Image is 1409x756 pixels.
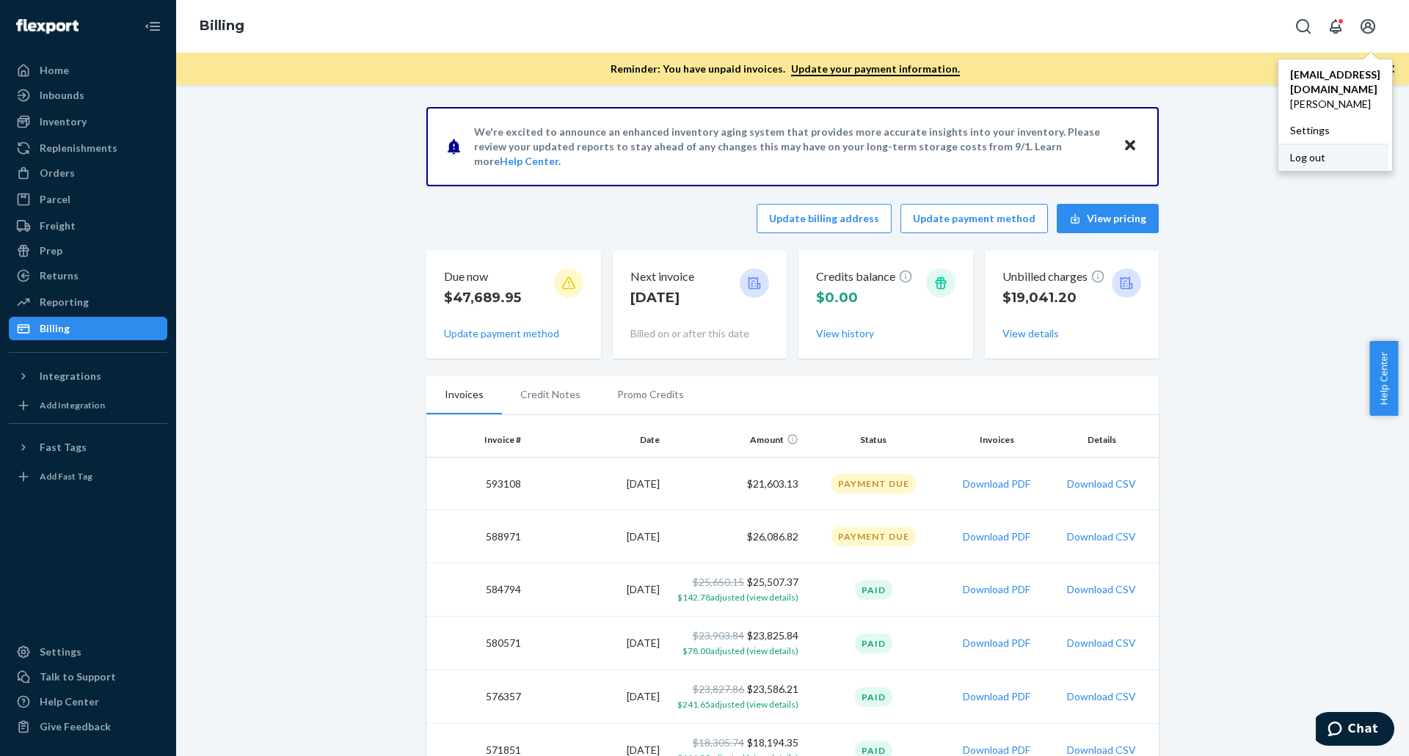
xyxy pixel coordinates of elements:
div: Paid [855,580,892,600]
td: $21,603.13 [666,458,804,510]
a: Settings [1278,117,1392,144]
li: Invoices [426,376,502,414]
td: $23,586.21 [666,670,804,724]
td: [DATE] [527,458,666,510]
div: Add Fast Tag [40,470,92,482]
p: Unbilled charges [1002,268,1105,285]
div: Inbounds [40,88,84,103]
a: Update your payment information. [791,62,960,76]
span: [EMAIL_ADDRESS][DOMAIN_NAME] [1290,67,1380,97]
div: Reporting [40,295,89,309]
th: Status [804,422,943,458]
p: Billed on or after this date [630,326,770,341]
a: Add Fast Tag [9,465,167,488]
button: Fast Tags [9,436,167,459]
button: Open notifications [1321,12,1350,41]
span: $142.78 adjusted (view details) [677,592,798,603]
span: $23,903.84 [693,629,744,642]
a: Inbounds [9,84,167,107]
p: Due now [444,268,521,285]
ol: breadcrumbs [188,5,256,48]
p: Credits balance [816,268,913,285]
button: Download PDF [963,477,1030,491]
button: Update billing address [757,204,892,233]
a: Help Center [9,690,167,713]
div: Home [40,63,69,78]
a: Billing [9,317,167,340]
div: Give Feedback [40,719,111,734]
a: Home [9,59,167,82]
a: Parcel [9,188,167,211]
button: Log out [1278,144,1388,171]
td: 588971 [426,510,527,563]
div: Help Center [40,694,99,709]
button: Close Navigation [138,12,167,41]
button: Give Feedback [9,715,167,738]
span: $78.00 adjusted (view details) [682,645,798,656]
th: Invoice # [426,422,527,458]
span: $25,650.15 [693,576,744,588]
img: Flexport logo [16,19,79,34]
span: $241.65 adjusted (view details) [677,699,798,710]
span: [PERSON_NAME] [1290,97,1380,111]
div: Payment Due [831,474,916,493]
button: Open Search Box [1289,12,1318,41]
a: Reporting [9,290,167,314]
button: Download PDF [963,636,1030,650]
a: Add Integration [9,394,167,417]
a: [EMAIL_ADDRESS][DOMAIN_NAME][PERSON_NAME] [1278,62,1392,117]
button: Open account menu [1353,12,1383,41]
td: [DATE] [527,510,666,563]
li: Promo Credits [599,376,702,413]
td: $26,086.82 [666,510,804,563]
a: Freight [9,214,167,238]
button: Help Center [1369,341,1398,416]
div: Prep [40,243,62,258]
div: Integrations [40,369,101,383]
button: Update payment method [444,326,559,341]
a: Prep [9,239,167,263]
div: Talk to Support [40,669,116,684]
div: Add Integration [40,399,105,411]
button: Download CSV [1067,582,1136,597]
div: Settings [40,645,81,659]
p: Reminder: You have unpaid invoices. [611,62,960,76]
button: Download CSV [1067,689,1136,704]
div: Parcel [40,192,70,207]
th: Date [527,422,666,458]
p: [DATE] [630,288,694,307]
span: $23,827.86 [693,683,744,695]
td: 593108 [426,458,527,510]
div: Fast Tags [40,440,87,455]
div: Freight [40,219,76,233]
td: 584794 [426,563,527,617]
span: $0.00 [816,290,858,306]
button: Download PDF [963,529,1030,544]
button: $142.78adjusted (view details) [677,590,798,604]
button: Close [1121,136,1140,157]
a: Billing [200,18,244,34]
button: View details [1002,326,1059,341]
p: We're excited to announce an enhanced inventory aging system that provides more accurate insights... [474,125,1109,169]
div: Paid [855,634,892,653]
li: Credit Notes [502,376,599,413]
p: $47,689.95 [444,288,521,307]
td: 576357 [426,670,527,724]
div: Inventory [40,114,87,129]
button: View pricing [1057,204,1159,233]
td: $23,825.84 [666,617,804,670]
button: Talk to Support [9,665,167,689]
button: Download CSV [1067,636,1136,650]
div: Returns [40,268,79,283]
td: [DATE] [527,563,666,617]
button: $78.00adjusted (view details) [682,643,798,658]
a: Settings [9,640,167,664]
span: $18,305.74 [693,736,744,749]
button: Download CSV [1067,477,1136,491]
button: Download PDF [963,582,1030,597]
div: Billing [40,321,70,336]
button: Download CSV [1067,529,1136,544]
